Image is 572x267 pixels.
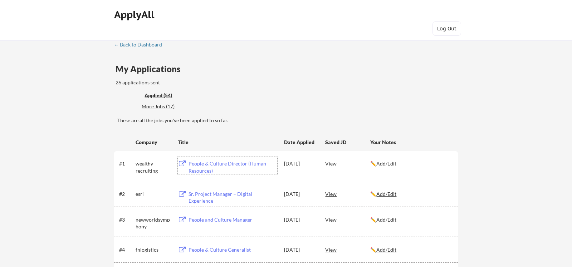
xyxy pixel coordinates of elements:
div: #1 [119,160,133,167]
div: View [325,243,370,256]
div: These are all the jobs you've been applied to so far. [145,92,191,99]
div: Saved JD [325,135,370,148]
div: Your Notes [370,139,452,146]
div: [DATE] [284,160,316,167]
div: esri [136,191,171,198]
div: Applied (54) [145,92,191,99]
div: ✏️ [370,216,452,223]
div: [DATE] [284,216,316,223]
div: Sr. Project Manager – Digital Experience [189,191,277,204]
div: People and Culture Manager [189,216,277,223]
div: wealthy-recruiting [136,160,171,174]
u: Add/Edit [376,191,396,197]
div: [DATE] [284,191,316,198]
div: newworldsymphony [136,216,171,230]
div: These are all the jobs you've been applied to so far. [117,117,458,124]
div: ✏️ [370,246,452,253]
div: View [325,213,370,226]
div: ← Back to Dashboard [114,42,167,47]
div: #4 [119,246,133,253]
div: These are job applications we think you'd be a good fit for, but couldn't apply you to automatica... [142,103,194,110]
div: More Jobs (17) [142,103,194,110]
div: View [325,187,370,200]
div: My Applications [116,65,186,73]
u: Add/Edit [376,160,396,167]
div: Date Applied [284,139,316,146]
div: ApplyAll [114,9,156,21]
div: #2 [119,191,133,198]
u: Add/Edit [376,247,396,253]
div: fnlogistics [136,246,171,253]
div: Company [136,139,171,146]
u: Add/Edit [376,217,396,223]
div: Title [178,139,277,146]
div: [DATE] [284,246,316,253]
button: Log Out [432,21,461,36]
a: ← Back to Dashboard [114,42,167,49]
div: 26 applications sent [116,79,254,86]
div: View [325,157,370,170]
div: ✏️ [370,160,452,167]
div: ✏️ [370,191,452,198]
div: #3 [119,216,133,223]
div: People & Culture Director (Human Resources) [189,160,277,174]
div: People & Culture Generalist [189,246,277,253]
